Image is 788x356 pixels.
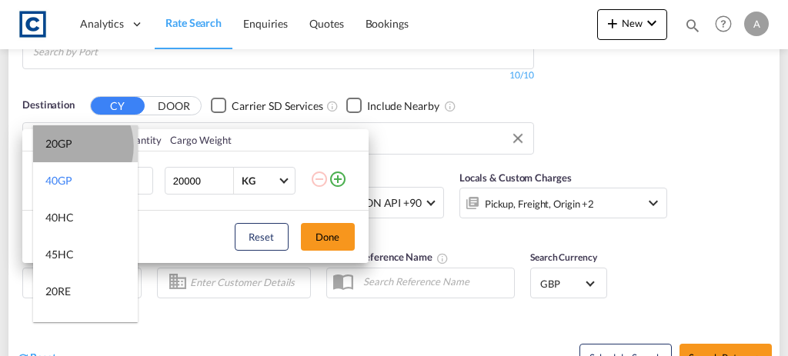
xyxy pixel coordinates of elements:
div: 20GP [45,136,72,151]
div: 40GP [45,173,72,188]
div: 40RE [45,321,71,336]
div: 45HC [45,247,74,262]
div: 40HC [45,210,74,225]
div: 20RE [45,284,71,299]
